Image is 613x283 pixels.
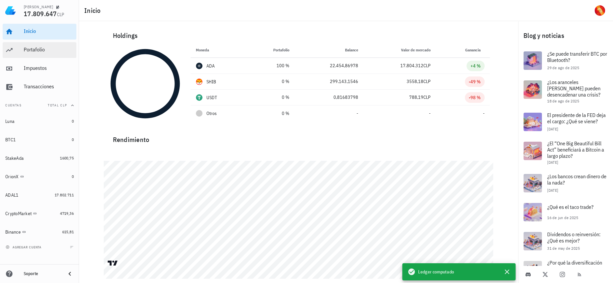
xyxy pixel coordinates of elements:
[62,229,74,234] span: 615,81
[3,98,76,113] button: CuentasTotal CLP
[400,63,423,69] span: 17.804.312
[3,61,76,76] a: Impuestos
[469,94,481,101] div: -98 %
[547,65,579,70] span: 29 de ago de 2025
[72,174,74,179] span: 0
[518,198,613,227] a: ¿Qué es el taco trade? 16 de jun de 2025
[3,79,76,95] a: Transacciones
[107,260,119,266] a: Charting by TradingView
[470,63,481,69] div: +4 %
[547,231,600,244] span: Dividendos o reinversión: ¿Qué es mejor?
[108,129,490,145] div: Rendimiento
[60,211,74,216] span: 4719,36
[518,46,613,75] a: ¿Se puede transferir BTC por Bluetooth? 29 de ago de 2025
[547,112,606,125] span: El presidente de la FED deja el cargo: ¿Qué se viene?
[5,192,18,198] div: ADAL1
[3,24,76,40] a: Inicio
[196,63,202,69] div: ADA-icon
[24,28,74,34] div: Inicio
[547,140,604,159] span: ¿El “One Big Beautiful Bill Act” beneficiará a Bitcoin a largo plazo?
[24,4,53,10] div: [PERSON_NAME]
[72,137,74,142] span: 0
[206,94,217,101] div: USDT
[300,94,358,101] div: 0,81683798
[57,12,65,17] span: CLP
[300,78,358,85] div: 299.143,1546
[108,25,490,46] div: Holdings
[547,127,558,131] span: [DATE]
[518,136,613,169] a: ¿El “One Big Beautiful Bill Act” beneficiará a Bitcoin a largo plazo? [DATE]
[547,204,594,210] span: ¿Qué es el taco trade?
[3,224,76,240] a: Binance 615,81
[547,79,600,98] span: ¿Los aranceles [PERSON_NAME] pueden desencadenar una crisis?
[465,47,485,52] span: Ganancia
[5,156,24,161] div: StakeAda
[206,63,215,69] div: ADA
[3,132,76,148] a: BTC1 0
[84,5,103,16] h1: Inicio
[3,150,76,166] a: StakeAda 1600,75
[518,227,613,256] a: Dividendos o reinversión: ¿Qué es mejor? 31 de may de 2025
[247,42,295,58] th: Portafolio
[547,246,580,251] span: 31 de may de 2025
[196,94,202,101] div: USDT-icon
[5,5,16,16] img: LedgiFi
[483,110,485,116] span: -
[4,244,44,250] button: agregar cuenta
[423,63,431,69] span: CLP
[469,78,481,85] div: -49 %
[24,46,74,53] div: Portafolio
[518,169,613,198] a: ¿Los bancos crean dinero de la nada? [DATE]
[547,50,607,63] span: ¿Se puede transferir BTC por Bluetooth?
[363,42,436,58] th: Valor de mercado
[24,9,57,18] span: 17.809.647
[191,42,247,58] th: Moneda
[547,99,579,103] span: 18 de ago de 2025
[3,187,76,203] a: ADAL1 17.802.711
[60,156,74,160] span: 1600,75
[518,75,613,107] a: ¿Los aranceles [PERSON_NAME] pueden desencadenar una crisis? 18 de ago de 2025
[253,78,289,85] div: 0 %
[5,211,32,216] div: CryptoMarket
[357,110,358,116] span: -
[407,78,423,84] span: 3558,18
[196,78,202,85] div: SHIB-icon
[48,103,67,107] span: Total CLP
[24,65,74,71] div: Impuestos
[547,188,558,193] span: [DATE]
[206,110,217,117] span: Otros
[253,110,289,117] div: 0 %
[5,119,14,124] div: Luna
[3,169,76,184] a: OrionX 0
[7,245,41,249] span: agregar cuenta
[5,174,19,180] div: OrionX
[3,42,76,58] a: Portafolio
[206,78,216,85] div: SHIB
[418,268,454,275] span: Ledger computado
[3,113,76,129] a: Luna 0
[423,78,431,84] span: CLP
[3,206,76,221] a: CryptoMarket 4719,36
[24,271,61,276] div: Soporte
[595,5,605,16] div: avatar
[547,160,558,165] span: [DATE]
[547,173,606,186] span: ¿Los bancos crean dinero de la nada?
[547,215,578,220] span: 16 de jun de 2025
[5,229,21,235] div: Binance
[24,83,74,90] div: Transacciones
[518,107,613,136] a: El presidente de la FED deja el cargo: ¿Qué se viene? [DATE]
[518,25,613,46] div: Blog y noticias
[72,119,74,124] span: 0
[409,94,423,100] span: 788,19
[253,62,289,69] div: 100 %
[300,62,358,69] div: 22.454,86978
[55,192,74,197] span: 17.802.711
[5,137,16,143] div: BTC1
[253,94,289,101] div: 0 %
[423,94,431,100] span: CLP
[429,110,431,116] span: -
[295,42,363,58] th: Balance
